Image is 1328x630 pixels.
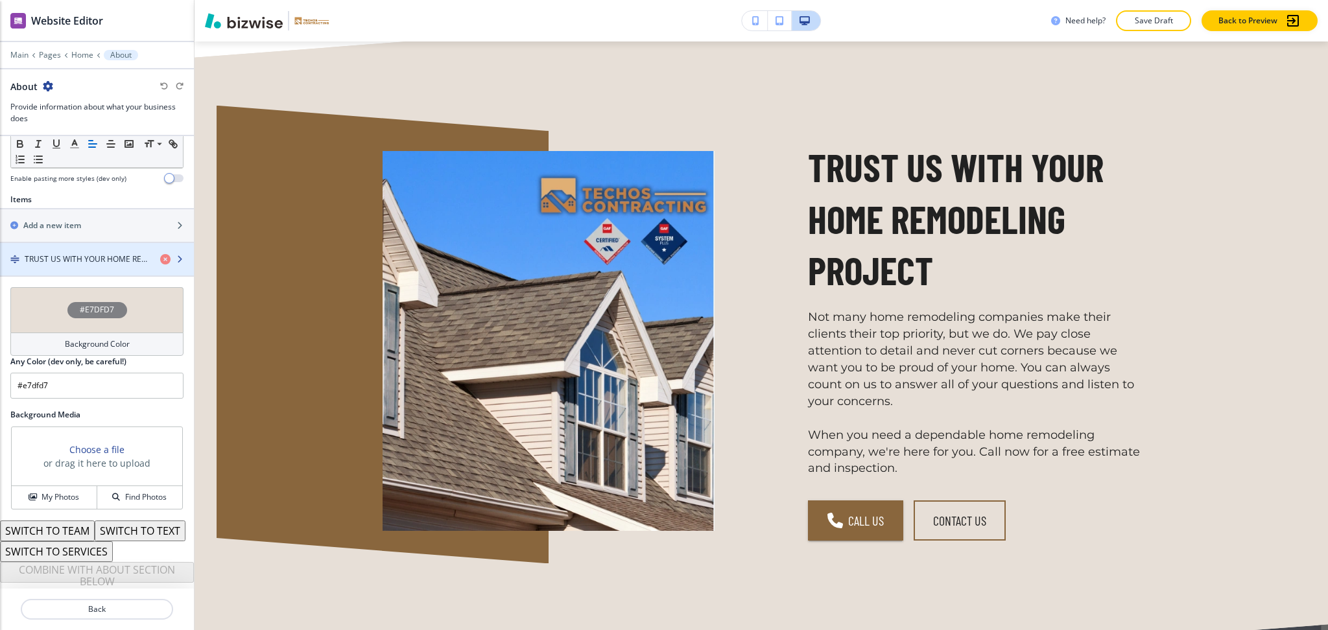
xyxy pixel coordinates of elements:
[808,500,903,541] a: Call Us
[205,13,283,29] img: Bizwise Logo
[31,13,103,29] h2: Website Editor
[65,338,130,350] h4: Background Color
[10,356,126,367] h2: Any Color (dev only, be careful!)
[294,17,329,25] img: Your Logo
[383,151,715,531] img: <p>TRUST US WITH YOUR HOME REMODELING PROJECT</p>
[10,194,32,205] h2: Items
[125,491,167,503] h4: Find Photos
[10,80,38,93] h2: About
[1116,10,1191,31] button: Save Draft
[1133,15,1174,27] p: Save Draft
[10,101,184,124] h3: Provide information about what your business does
[80,304,114,316] h4: #E7DFD7
[10,255,19,264] img: Drag
[808,309,1140,477] p: Not many home remodeling companies make their clients their top priority, but we do. We pay close...
[23,220,81,231] h2: Add a new item
[39,51,61,60] button: Pages
[808,141,1140,296] p: TRUST US WITH YOUR HOME REMODELING PROJECT
[914,500,1006,541] button: Contact Us
[21,599,173,620] button: Back
[95,520,185,541] button: SWITCH TO TEXT
[10,51,29,60] button: Main
[10,174,126,183] h4: Enable pasting more styles (dev only)
[69,443,124,456] button: Choose a file
[12,486,97,509] button: My Photos
[10,13,26,29] img: editor icon
[71,51,93,60] button: Home
[10,409,184,421] h2: Background Media
[1202,10,1318,31] button: Back to Preview
[10,287,184,356] button: #E7DFD7Background Color
[97,486,182,509] button: Find Photos
[22,603,172,615] p: Back
[1218,15,1277,27] p: Back to Preview
[1065,15,1106,27] h3: Need help?
[10,426,184,510] div: Choose a fileor drag it here to uploadMy PhotosFind Photos
[110,51,132,60] p: About
[41,491,79,503] h4: My Photos
[43,456,150,470] h3: or drag it here to upload
[25,253,150,265] h4: TRUST US WITH YOUR HOME REMODELING PROJECT
[104,50,138,60] button: About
